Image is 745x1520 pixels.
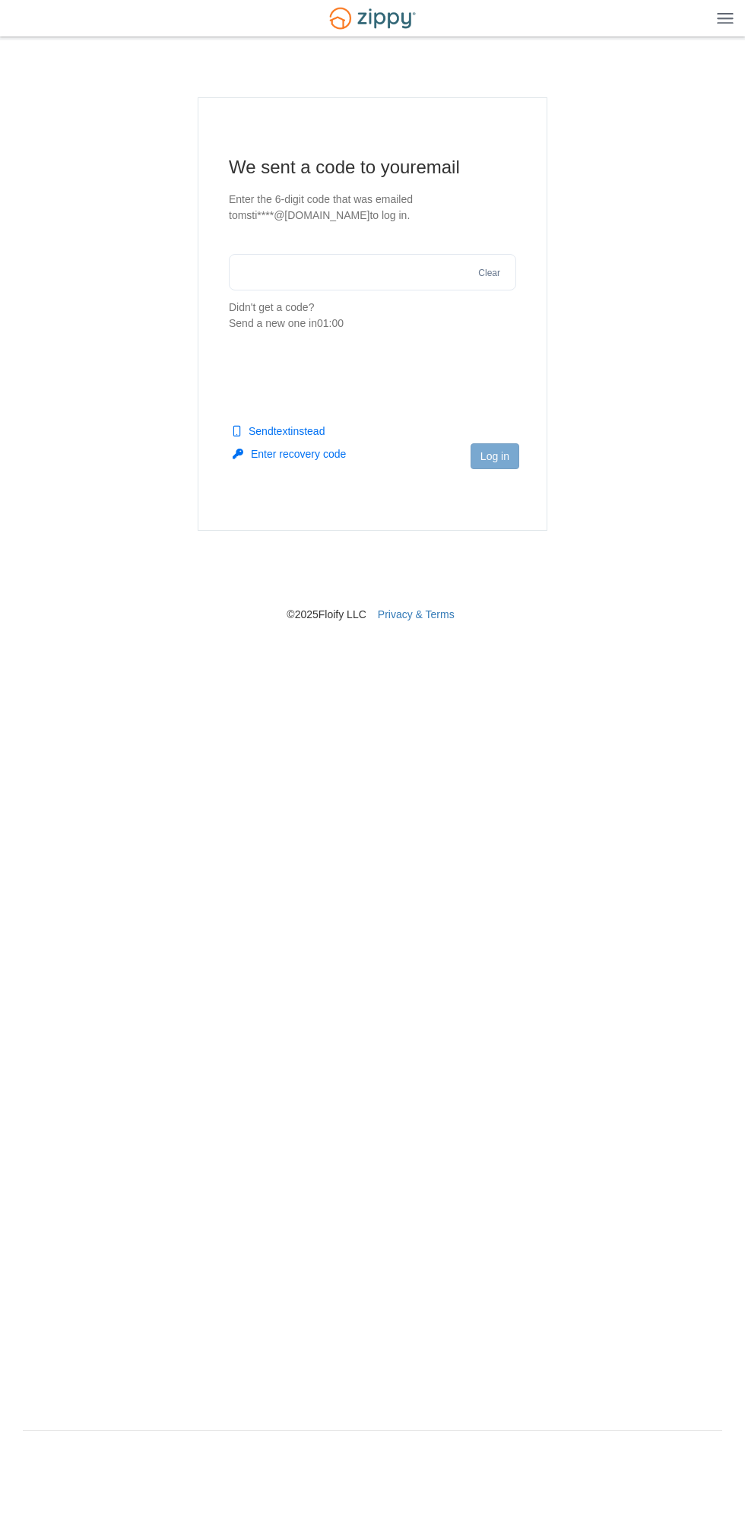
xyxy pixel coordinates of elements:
[233,446,346,462] button: Enter recovery code
[229,155,516,179] h1: We sent a code to your email
[233,424,325,439] button: Sendtextinstead
[378,608,455,620] a: Privacy & Terms
[229,300,516,332] p: Didn't get a code?
[717,12,734,24] img: Mobile Dropdown Menu
[474,266,505,281] button: Clear
[23,531,722,622] nav: © 2025 Floify LLC
[471,443,519,469] button: Log in
[229,192,516,224] p: Enter the 6-digit code that was emailed to msti****@[DOMAIN_NAME] to log in.
[229,316,516,332] div: Send a new one in 01:00
[320,1,425,36] img: Logo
